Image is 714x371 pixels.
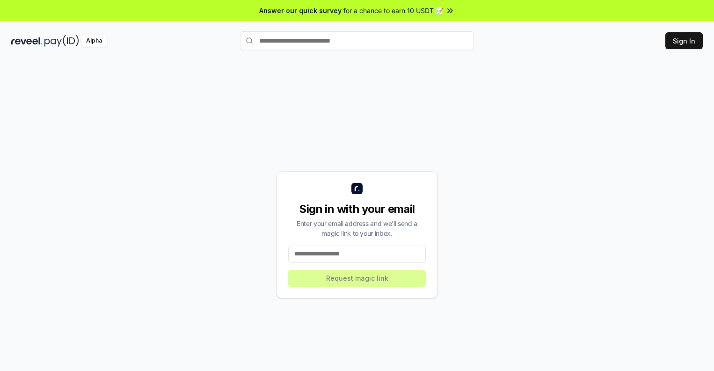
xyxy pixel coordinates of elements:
[351,183,363,194] img: logo_small
[81,35,107,47] div: Alpha
[665,32,703,49] button: Sign In
[288,202,426,217] div: Sign in with your email
[11,35,43,47] img: reveel_dark
[44,35,79,47] img: pay_id
[259,6,342,15] span: Answer our quick survey
[343,6,444,15] span: for a chance to earn 10 USDT 📝
[288,218,426,238] div: Enter your email address and we’ll send a magic link to your inbox.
